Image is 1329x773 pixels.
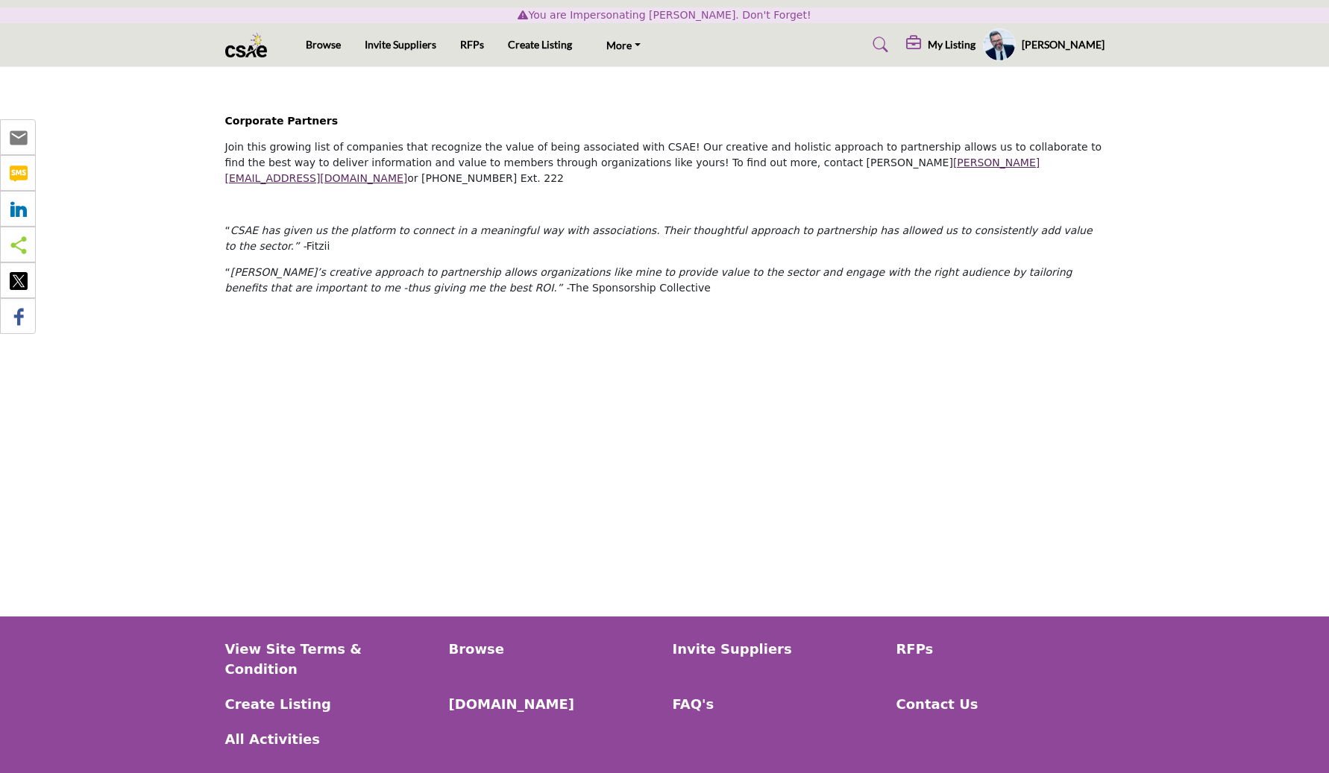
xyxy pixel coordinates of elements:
[225,157,1040,184] a: [PERSON_NAME][EMAIL_ADDRESS][DOMAIN_NAME]
[1022,37,1105,52] h5: [PERSON_NAME]
[673,694,881,714] a: FAQ's
[896,694,1105,714] a: Contact Us
[449,694,657,714] a: [DOMAIN_NAME]
[928,38,975,51] h5: My Listing
[896,639,1105,659] a: RFPs
[225,139,1105,186] p: Join this growing list of companies that recognize the value of being associated with CSAE! Our c...
[225,33,275,57] img: Site Logo
[225,113,1105,129] h2: Corporate Partners
[508,38,572,51] a: Create Listing
[983,28,1016,61] button: Show hide supplier dropdown
[460,38,484,51] a: RFPs
[225,729,433,749] a: All Activities
[596,34,651,55] a: More
[365,38,436,51] a: Invite Suppliers
[673,639,881,659] a: Invite Suppliers
[225,223,1105,254] p: “ Fitzii
[225,266,1072,294] em: [PERSON_NAME]’s creative approach to partnership allows organizations like mine to provide value ...
[858,33,898,57] a: Search
[225,694,433,714] a: Create Listing
[225,265,1105,296] p: “ The Sponsorship Collective
[225,224,1093,252] em: CSAE has given us the platform to connect in a meaningful way with associations. Their thoughtful...
[306,38,341,51] a: Browse
[449,639,657,659] a: Browse
[225,639,433,679] a: View Site Terms & Condition
[906,36,975,54] div: My Listing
